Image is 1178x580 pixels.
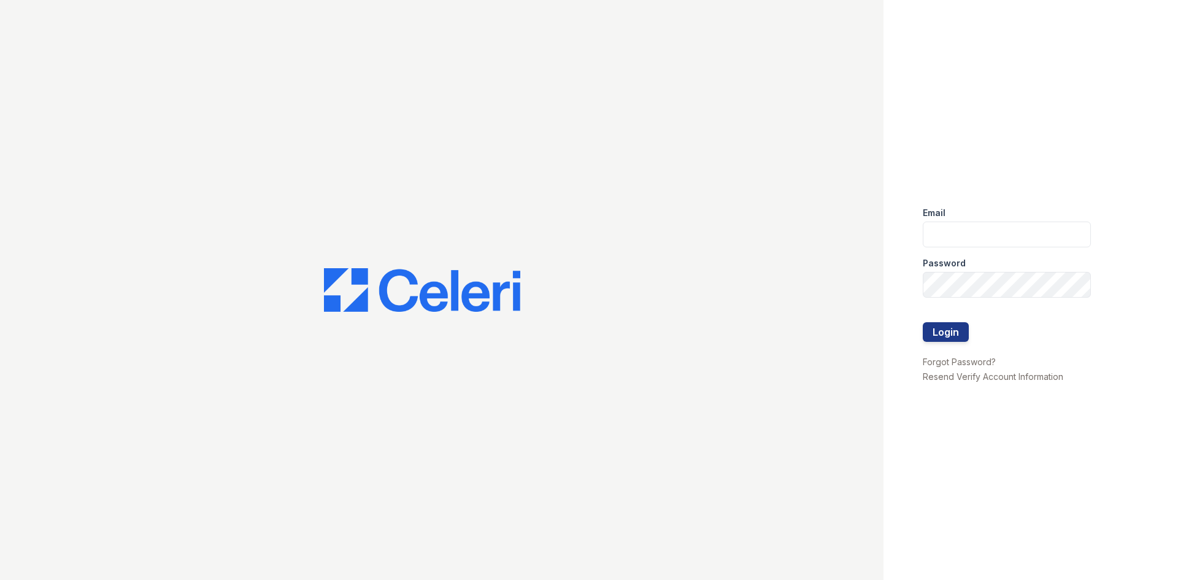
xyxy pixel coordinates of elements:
[923,371,1063,382] a: Resend Verify Account Information
[324,268,520,312] img: CE_Logo_Blue-a8612792a0a2168367f1c8372b55b34899dd931a85d93a1a3d3e32e68fde9ad4.png
[923,207,945,219] label: Email
[923,257,966,269] label: Password
[923,322,969,342] button: Login
[923,357,996,367] a: Forgot Password?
